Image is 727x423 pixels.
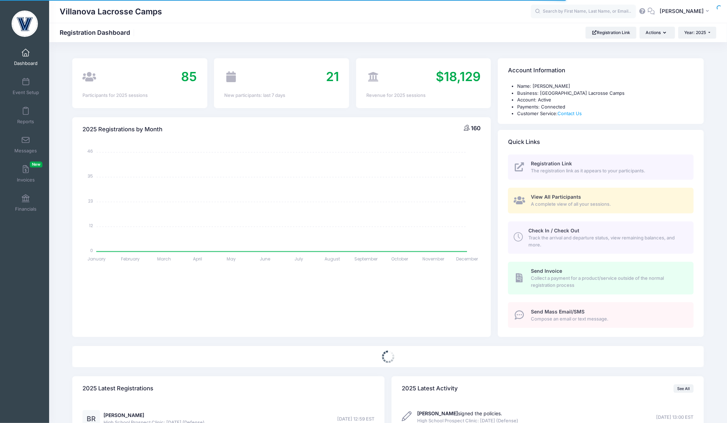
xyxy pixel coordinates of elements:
[531,316,686,323] span: Compose an email or text message.
[471,125,481,132] span: 160
[14,60,38,66] span: Dashboard
[9,132,42,157] a: Messages
[60,4,162,20] h1: Villanova Lacrosse Camps
[517,110,693,117] li: Customer Service:
[225,92,339,99] div: New participants: last 7 days
[326,69,339,84] span: 21
[508,302,693,328] a: Send Mass Email/SMS Compose an email or text message.
[60,29,136,36] h1: Registration Dashboard
[508,132,540,152] h4: Quick Links
[656,414,694,421] span: [DATE] 13:00 EST
[337,416,374,423] span: [DATE] 12:59 EST
[531,201,686,208] span: A complete view of all your sessions.
[82,379,153,399] h4: 2025 Latest Registrations
[392,256,409,262] tspan: October
[9,191,42,215] a: Financials
[423,256,445,262] tspan: November
[88,173,93,179] tspan: 35
[355,256,378,262] tspan: September
[30,161,42,167] span: New
[17,119,34,125] span: Reports
[531,268,562,274] span: Send Invoice
[88,256,106,262] tspan: January
[678,27,716,39] button: Year: 2025
[121,256,140,262] tspan: February
[558,111,582,116] a: Contact Us
[508,61,565,81] h4: Account Information
[517,104,693,111] li: Payments: Connected
[508,222,693,254] a: Check In / Check Out Track the arrival and departure status, view remaining balances, and more.
[529,227,580,233] span: Check In / Check Out
[91,247,93,253] tspan: 0
[531,160,572,166] span: Registration Link
[82,92,197,99] div: Participants for 2025 sessions
[82,119,162,139] h4: 2025 Registrations by Month
[456,256,479,262] tspan: December
[82,416,100,422] a: BR
[227,256,236,262] tspan: May
[655,4,716,20] button: [PERSON_NAME]
[104,412,144,418] a: [PERSON_NAME]
[9,103,42,128] a: Reports
[529,234,686,248] span: Track the arrival and departure status, view remaining balances, and more.
[685,30,706,35] span: Year: 2025
[531,5,636,19] input: Search by First Name, Last Name, or Email...
[88,148,93,154] tspan: 46
[17,177,35,183] span: Invoices
[89,223,93,229] tspan: 12
[417,410,458,416] strong: [PERSON_NAME]
[294,256,303,262] tspan: July
[531,167,686,174] span: The registration link as it appears to your participants.
[640,27,675,39] button: Actions
[660,7,704,15] span: [PERSON_NAME]
[260,256,271,262] tspan: June
[517,90,693,97] li: Business: [GEOGRAPHIC_DATA] Lacrosse Camps
[674,384,694,393] a: See All
[325,256,340,262] tspan: August
[508,188,693,213] a: View All Participants A complete view of all your sessions.
[531,275,686,289] span: Collect a payment for a product/service outside of the normal registration process
[517,83,693,90] li: Name: [PERSON_NAME]
[14,148,37,154] span: Messages
[531,194,581,200] span: View All Participants
[12,11,38,37] img: Villanova Lacrosse Camps
[9,161,42,186] a: InvoicesNew
[586,27,636,39] a: Registration Link
[193,256,202,262] tspan: April
[417,410,502,416] a: [PERSON_NAME]signed the policies.
[402,379,458,399] h4: 2025 Latest Activity
[436,69,481,84] span: $18,129
[88,198,93,204] tspan: 23
[531,309,585,315] span: Send Mass Email/SMS
[13,90,39,95] span: Event Setup
[366,92,481,99] div: Revenue for 2025 sessions
[157,256,171,262] tspan: March
[181,69,197,84] span: 85
[9,45,42,70] a: Dashboard
[508,154,693,180] a: Registration Link The registration link as it appears to your participants.
[508,262,693,294] a: Send Invoice Collect a payment for a product/service outside of the normal registration process
[15,206,36,212] span: Financials
[517,97,693,104] li: Account: Active
[9,74,42,99] a: Event Setup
